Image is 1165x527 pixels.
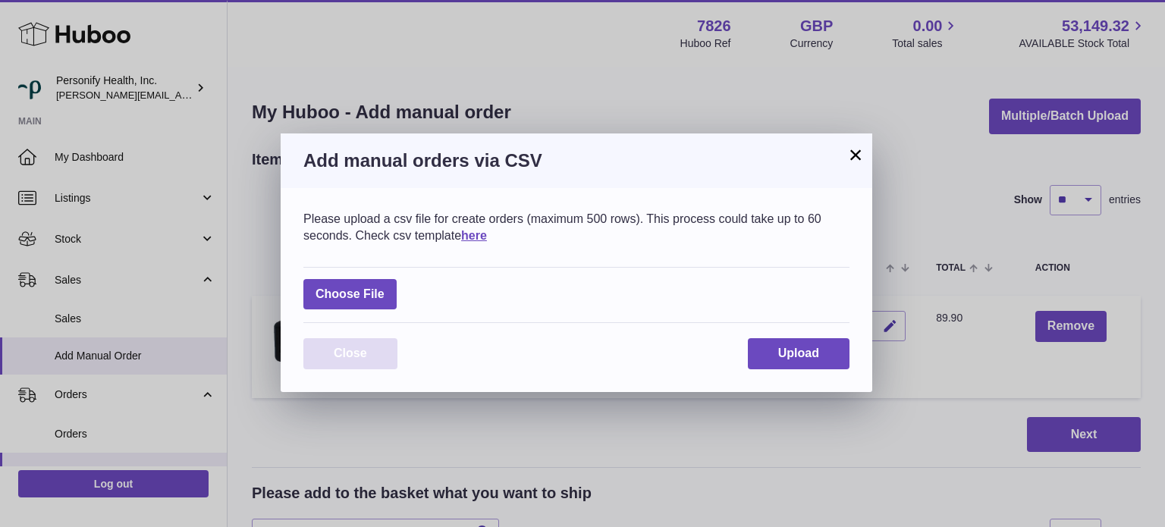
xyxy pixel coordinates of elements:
button: Close [303,338,397,369]
a: here [461,229,487,242]
span: Upload [778,347,819,359]
h3: Add manual orders via CSV [303,149,849,173]
div: Please upload a csv file for create orders (maximum 500 rows). This process could take up to 60 s... [303,211,849,243]
button: × [846,146,865,164]
button: Upload [748,338,849,369]
span: Choose File [303,279,397,310]
span: Close [334,347,367,359]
